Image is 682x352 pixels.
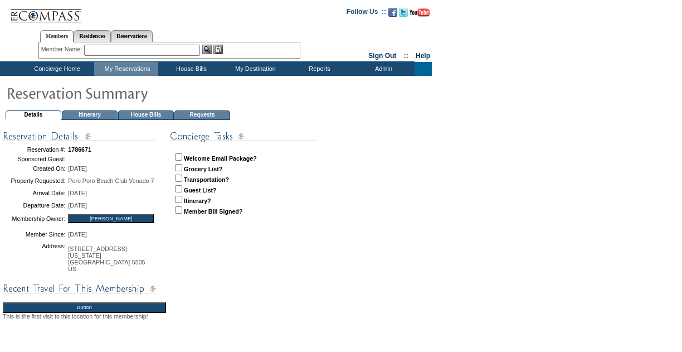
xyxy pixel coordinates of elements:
td: Property Requested: [3,175,65,187]
strong: Transportation? [184,176,229,183]
td: Reports [286,62,350,76]
div: Member Name: [41,45,84,54]
td: Admin [350,62,415,76]
span: [DATE] [68,231,87,238]
a: Sign Out [368,52,396,60]
span: :: [404,52,408,60]
img: Follow us on Twitter [399,8,408,17]
a: Help [416,52,430,60]
span: [DATE] [68,165,87,172]
img: Become our fan on Facebook [388,8,397,17]
a: Subscribe to our YouTube Channel [410,11,430,18]
td: Address: [3,243,65,275]
td: House Bills [118,110,174,120]
span: Poro Poro Beach Club Venado 7 [68,177,154,184]
td: Details [6,110,61,120]
td: Created On: [3,162,65,175]
img: pgTtlResSummary.gif [6,81,229,104]
td: House Bills [158,62,222,76]
td: Follow Us :: [347,7,386,20]
strong: Welcome Email [184,155,227,162]
td: Departure Date: [3,199,65,211]
td: Sponsored Guest: [3,156,65,162]
img: subTtlConResDetails.gif [3,129,156,143]
td: Membership Owner: [3,211,65,226]
td: Member Since: [3,226,65,243]
span: [DATE] [68,202,87,209]
td: Itinerary [62,110,118,120]
span: [STREET_ADDRESS] [US_STATE][GEOGRAPHIC_DATA]-5505 US [68,245,145,272]
td: My Reservations [94,62,158,76]
td: Arrival Date: [3,187,65,199]
a: Residences [74,30,111,42]
strong: Guest List? [184,187,217,194]
img: Reservations [213,45,223,54]
a: Follow us on Twitter [399,11,408,18]
td: Requests [174,110,230,120]
span: This is the first visit to this location for this membership! [3,313,148,320]
span: [DATE] [68,190,87,196]
strong: Package? [229,155,257,162]
strong: Member Bill Signed? [184,208,242,215]
td: Reservation #: [3,143,65,156]
img: View [202,45,212,54]
strong: Itinerary? [184,197,211,204]
a: Reservations [111,30,153,42]
img: subTtlConTasks.gif [170,129,316,143]
img: Subscribe to our YouTube Channel [410,8,430,17]
td: My Destination [222,62,286,76]
input: [PERSON_NAME] [68,214,154,223]
strong: Grocery List? [184,166,222,172]
a: Become our fan on Facebook [388,11,397,18]
span: 1786671 [68,146,91,153]
img: subTtlConRecTravel.gif [3,282,156,296]
td: Concierge Home [18,62,94,76]
input: Button [3,302,166,313]
a: Members [40,30,74,42]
